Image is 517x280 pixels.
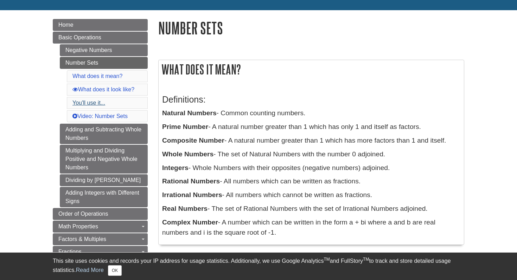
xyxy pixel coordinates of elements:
b: Rational Numbers [162,177,220,185]
span: Home [58,22,74,28]
p: - All numbers which cannot be written as fractions. [162,190,460,200]
a: You'll use it... [72,100,105,106]
sup: TM [363,257,369,262]
b: Natural Numbers [162,109,217,117]
b: Integers [162,164,189,171]
b: Irrational Numbers [162,191,222,198]
span: Math Properties [58,223,98,229]
a: Math Properties [53,221,148,233]
span: Basic Operations [58,34,101,40]
b: Whole Numbers [162,150,213,158]
h3: Definitions: [162,95,460,105]
p: - A natural number greater than 1 which has only 1 and itself as factors. [162,122,460,132]
span: Order of Operations [58,211,108,217]
b: Complex Number [162,219,218,226]
a: Read More [76,267,104,273]
a: Negative Numbers [60,44,148,56]
b: Composite Number [162,137,224,144]
a: Video: Number Sets [72,113,128,119]
a: Adding and Subtracting Whole Numbers [60,124,148,144]
sup: TM [324,257,330,262]
div: This site uses cookies and records your IP address for usage statistics. Additionally, we use Goo... [53,257,464,276]
h1: Number Sets [158,19,464,37]
span: Factors & Multiples [58,236,106,242]
a: What does it look like? [72,86,134,92]
a: Number Sets [60,57,148,69]
p: - The set of Natural Numbers with the number 0 adjoined. [162,149,460,159]
h2: What does it mean? [159,60,464,79]
p: - Whole Numbers with their opposites (negative numbers) adjoined. [162,163,460,173]
span: Fractions [58,249,82,255]
p: - A natural number greater than 1 which has more factors than 1 and itself. [162,136,460,146]
p: - Common counting numbers. [162,108,460,118]
p: - All numbers which can be written as fractions. [162,176,460,187]
b: Prime Number [162,123,208,130]
b: Real Numbers [162,205,208,212]
a: Dividing by [PERSON_NAME] [60,174,148,186]
button: Close [108,265,122,276]
a: What does it mean? [72,73,122,79]
a: Basic Operations [53,32,148,44]
p: - A number which can be written in the form a + bi where a and b are real numbers and i is the sq... [162,217,460,238]
a: Order of Operations [53,208,148,220]
a: Adding Integers with Different Signs [60,187,148,207]
a: Factors & Multiples [53,233,148,245]
a: Fractions [53,246,148,258]
a: Multiplying and Dividing Positive and Negative Whole Numbers [60,145,148,174]
a: Home [53,19,148,31]
p: - The set of Rational Numbers with the set of Irrational Numbers adjoined. [162,204,460,214]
